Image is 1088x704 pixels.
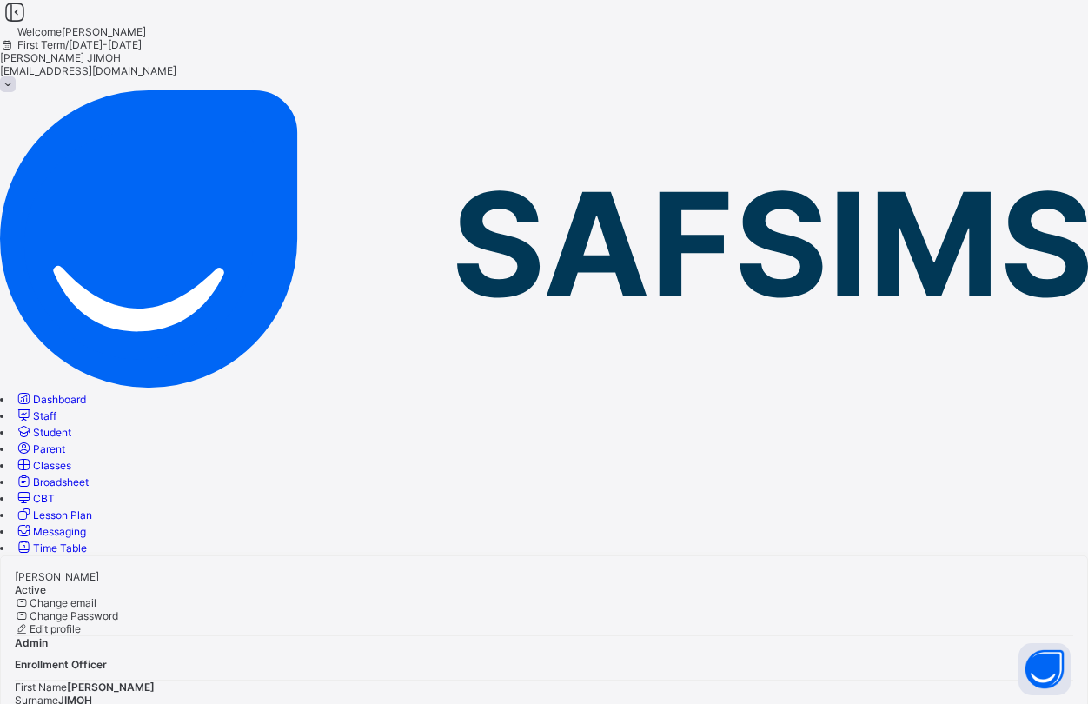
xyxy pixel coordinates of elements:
[15,492,55,505] a: CBT
[15,459,71,472] a: Classes
[67,681,155,694] span: [PERSON_NAME]
[33,492,55,505] span: CBT
[15,426,71,439] a: Student
[1018,643,1071,695] button: Open asap
[15,393,86,406] a: Dashboard
[15,636,48,649] span: Admin
[30,596,96,609] span: Change email
[33,475,89,488] span: Broadsheet
[33,525,86,538] span: Messaging
[15,583,46,596] span: Active
[15,658,107,671] span: Enrollment Officer
[15,409,56,422] a: Staff
[15,541,87,555] a: Time Table
[33,508,92,521] span: Lesson Plan
[33,409,56,422] span: Staff
[33,426,71,439] span: Student
[30,622,81,635] span: Edit profile
[33,442,65,455] span: Parent
[33,459,71,472] span: Classes
[30,609,118,622] span: Change Password
[15,475,89,488] a: Broadsheet
[15,525,86,538] a: Messaging
[15,570,99,583] span: [PERSON_NAME]
[15,508,92,521] a: Lesson Plan
[15,681,67,694] span: First Name
[33,541,87,555] span: Time Table
[15,442,65,455] a: Parent
[17,25,146,38] span: Welcome [PERSON_NAME]
[33,393,86,406] span: Dashboard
